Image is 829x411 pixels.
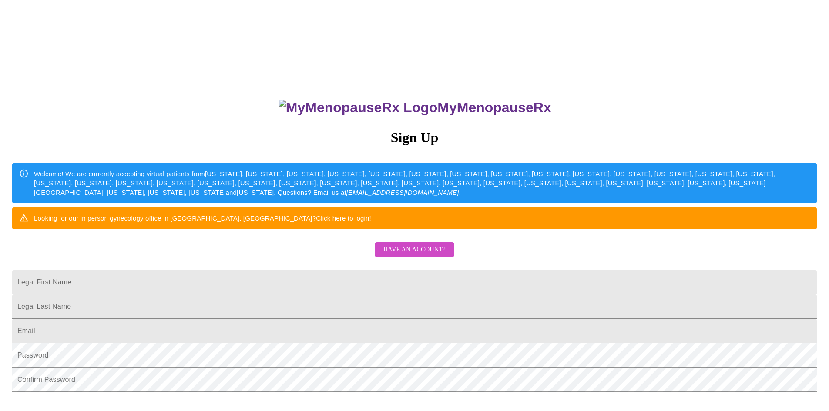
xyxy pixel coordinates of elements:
img: MyMenopauseRx Logo [279,100,437,116]
div: Welcome! We are currently accepting virtual patients from [US_STATE], [US_STATE], [US_STATE], [US... [34,166,810,200]
h3: Sign Up [12,130,817,146]
a: Click here to login! [316,214,371,222]
div: Looking for our in person gynecology office in [GEOGRAPHIC_DATA], [GEOGRAPHIC_DATA]? [34,210,371,226]
a: Have an account? [373,252,456,259]
button: Have an account? [375,242,454,257]
span: Have an account? [383,244,446,255]
h3: MyMenopauseRx [13,100,817,116]
em: [EMAIL_ADDRESS][DOMAIN_NAME] [346,189,459,196]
